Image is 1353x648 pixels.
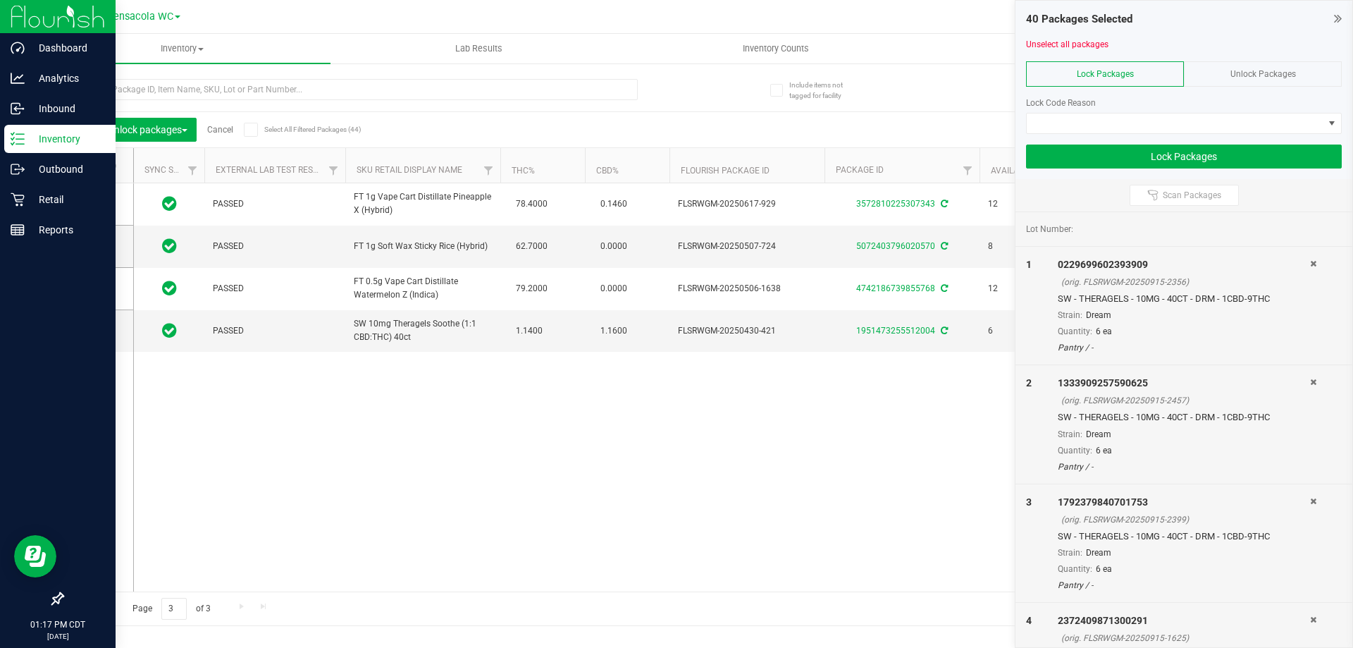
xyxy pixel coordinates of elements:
[216,165,326,175] a: External Lab Test Result
[1130,185,1239,206] button: Scan Packages
[1026,496,1032,508] span: 3
[836,165,884,175] a: Package ID
[213,197,337,211] span: PASSED
[1058,564,1092,574] span: Quantity:
[1026,615,1032,626] span: 4
[25,70,109,87] p: Analytics
[1086,429,1111,439] span: Dream
[162,194,177,214] span: In Sync
[213,240,337,253] span: PASSED
[593,236,634,257] span: 0.0000
[509,194,555,214] span: 78.4000
[357,165,462,175] a: Sku Retail Display Name
[1096,446,1112,456] span: 6 ea
[25,221,109,238] p: Reports
[34,42,330,55] span: Inventory
[1058,257,1310,272] div: 0229699602393909
[1061,394,1310,407] div: (orig. FLSRWGM-20250915-2457)
[11,102,25,116] inline-svg: Inbound
[1026,39,1108,49] a: Unselect all packages
[1058,579,1310,592] div: Pantry / -
[162,236,177,256] span: In Sync
[856,326,935,336] a: 1951473255512004
[681,166,770,176] a: Flourish Package ID
[512,166,535,176] a: THC%
[509,279,555,299] span: 79.2000
[213,282,337,295] span: PASSED
[354,275,492,302] span: FT 0.5g Vape Cart Distillate Watermelon Z (Indica)
[988,240,1042,253] span: 8
[1230,69,1296,79] span: Unlock Packages
[939,241,948,251] span: Sync from Compliance System
[62,79,638,100] input: Search Package ID, Item Name, SKU, Lot or Part Number...
[11,192,25,207] inline-svg: Retail
[988,197,1042,211] span: 12
[627,34,924,63] a: Inventory Counts
[25,130,109,147] p: Inventory
[1096,326,1112,336] span: 6 ea
[1058,376,1310,391] div: 1333909257590625
[1026,98,1096,108] span: Lock Code Reason
[789,80,860,101] span: Include items not tagged for facility
[856,199,935,209] a: 3572810225307343
[939,283,948,293] span: Sync from Compliance System
[11,71,25,85] inline-svg: Analytics
[856,241,935,251] a: 5072403796020570
[1058,495,1310,510] div: 1792379840701753
[162,279,177,298] span: In Sync
[678,324,816,338] span: FLSRWGM-20250430-421
[1058,326,1092,336] span: Quantity:
[207,125,233,135] a: Cancel
[1058,429,1082,439] span: Strain:
[1058,292,1310,306] div: SW - THERAGELS - 10MG - 40CT - DRM - 1CBD-9THC
[678,240,816,253] span: FLSRWGM-20250507-724
[25,39,109,56] p: Dashboard
[678,197,816,211] span: FLSRWGM-20250617-929
[991,166,1033,176] a: Available
[1058,530,1310,544] div: SW - THERAGELS - 10MG - 40CT - DRM - 1CBD-9THC
[596,166,619,176] a: CBD%
[1026,223,1073,236] span: Lot Number:
[354,240,492,253] span: FT 1g Soft Wax Sticky Rice (Hybrid)
[6,631,109,642] p: [DATE]
[1058,341,1310,354] div: Pantry / -
[939,199,948,209] span: Sync from Compliance System
[161,598,187,620] input: 3
[1058,446,1092,456] span: Quantity:
[477,159,500,183] a: Filter
[1061,632,1310,644] div: (orig. FLSRWGM-20250915-1625)
[1026,145,1342,169] button: Lock Packages
[593,194,634,214] span: 0.1460
[25,191,109,208] p: Retail
[988,282,1042,295] span: 12
[162,321,177,341] span: In Sync
[724,42,828,55] span: Inventory Counts
[1096,564,1112,574] span: 6 ea
[34,34,330,63] a: Inventory
[121,598,222,620] span: Page of 3
[11,132,25,146] inline-svg: Inventory
[1061,276,1310,288] div: (orig. FLSRWGM-20250915-2356)
[1163,190,1221,201] span: Scan Packages
[322,159,345,183] a: Filter
[1086,548,1111,558] span: Dream
[73,118,197,142] button: Lock/Unlock packages
[1086,310,1111,320] span: Dream
[1061,513,1310,526] div: (orig. FLSRWGM-20250915-2399)
[593,321,634,341] span: 1.1600
[939,326,948,336] span: Sync from Compliance System
[856,283,935,293] a: 4742186739855768
[354,317,492,344] span: SW 10mg Theragels Soothe (1:1 CBD:THC) 40ct
[509,321,550,341] span: 1.1400
[181,159,204,183] a: Filter
[509,236,555,257] span: 62.7000
[593,279,634,299] span: 0.0000
[1026,377,1032,389] span: 2
[956,159,980,183] a: Filter
[11,162,25,176] inline-svg: Outbound
[1077,69,1134,79] span: Lock Packages
[1026,259,1032,270] span: 1
[11,41,25,55] inline-svg: Dashboard
[1058,548,1082,558] span: Strain:
[25,100,109,117] p: Inbound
